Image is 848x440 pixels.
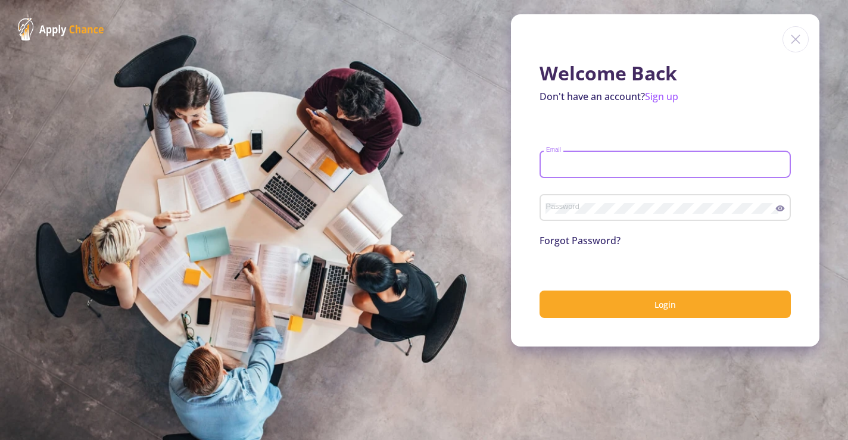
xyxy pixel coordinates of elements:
span: Login [654,299,676,310]
a: Sign up [645,90,678,103]
img: ApplyChance Logo [18,18,104,40]
h1: Welcome Back [540,62,791,85]
p: Don't have an account? [540,89,791,104]
button: Login [540,291,791,319]
a: Forgot Password? [540,234,621,247]
img: close icon [782,26,809,52]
